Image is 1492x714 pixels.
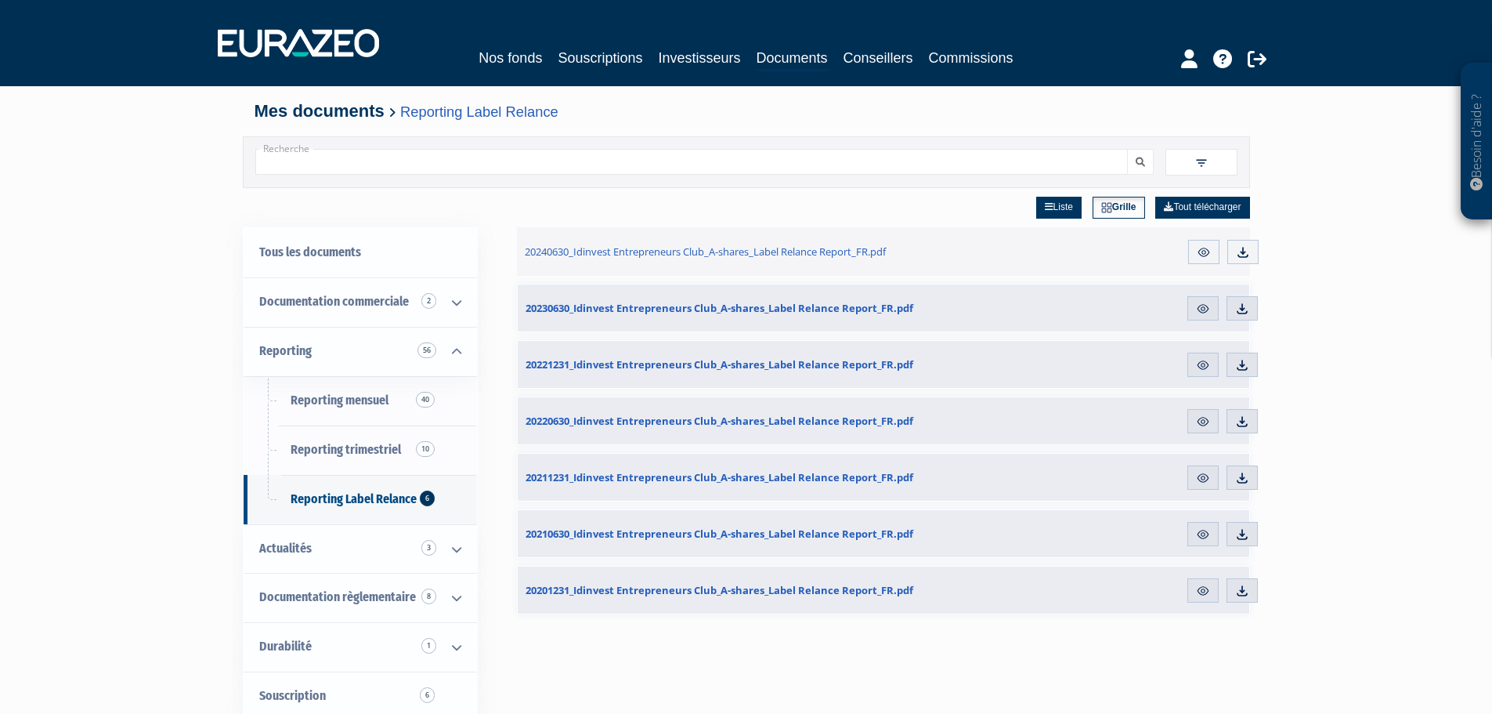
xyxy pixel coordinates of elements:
[255,149,1128,175] input: Recherche
[1155,197,1249,219] a: Tout télécharger
[526,583,913,597] span: 20201231_Idinvest Entrepreneurs Club_A-shares_Label Relance Report_FR.pdf
[244,277,477,327] a: Documentation commerciale 2
[1196,584,1210,598] img: eye.svg
[518,567,978,614] a: 20201231_Idinvest Entrepreneurs Club_A-shares_Label Relance Report_FR.pdf
[259,541,312,556] span: Actualités
[479,47,542,69] a: Nos fonds
[244,622,477,672] a: Durabilité 1
[1235,302,1249,316] img: download.svg
[218,29,379,57] img: 1732889491-logotype_eurazeo_blanc_rvb.png
[1093,197,1145,219] a: Grille
[420,687,435,703] span: 6
[1196,302,1210,316] img: eye.svg
[259,639,312,654] span: Durabilité
[518,285,978,332] a: 20230630_Idinvest Entrepreneurs Club_A-shares_Label Relance Report_FR.pdf
[421,540,436,556] span: 3
[244,327,477,376] a: Reporting 56
[400,103,558,120] a: Reporting Label Relance
[244,573,477,622] a: Documentation règlementaire 8
[1196,415,1210,429] img: eye.svg
[259,688,326,703] span: Souscription
[518,454,978,501] a: 20211231_Idinvest Entrepreneurs Club_A-shares_Label Relance Report_FR.pdf
[658,47,740,69] a: Investisseurs
[518,510,978,557] a: 20210630_Idinvest Entrepreneurs Club_A-shares_Label Relance Report_FR.pdf
[259,294,409,309] span: Documentation commerciale
[417,343,436,358] span: 56
[255,102,1238,121] h4: Mes documents
[1101,202,1112,213] img: grid.svg
[421,638,436,654] span: 1
[291,393,388,408] span: Reporting mensuel
[244,524,477,574] a: Actualités 3
[259,589,416,604] span: Documentation règlementaire
[1468,71,1486,212] p: Besoin d'aide ?
[1036,197,1082,219] a: Liste
[1196,527,1210,542] img: eye.svg
[291,442,401,457] span: Reporting trimestriel
[526,470,913,484] span: 20211231_Idinvest Entrepreneurs Club_A-shares_Label Relance Report_FR.pdf
[526,301,913,315] span: 20230630_Idinvest Entrepreneurs Club_A-shares_Label Relance Report_FR.pdf
[526,527,913,541] span: 20210630_Idinvest Entrepreneurs Club_A-shares_Label Relance Report_FR.pdf
[518,341,978,388] a: 20221231_Idinvest Entrepreneurs Club_A-shares_Label Relance Report_FR.pdf
[421,589,436,604] span: 8
[526,414,913,428] span: 20220630_Idinvest Entrepreneurs Club_A-shares_Label Relance Report_FR.pdf
[416,392,435,408] span: 40
[1197,245,1211,259] img: eye.svg
[259,343,312,358] span: Reporting
[244,426,477,475] a: Reporting trimestriel10
[517,227,979,276] a: 20240630_Idinvest Entrepreneurs Club_A-shares_Label Relance Report_FR.pdf
[1235,527,1249,542] img: download.svg
[1196,358,1210,372] img: eye.svg
[525,245,886,259] span: 20240630_Idinvest Entrepreneurs Club_A-shares_Label Relance Report_FR.pdf
[526,357,913,371] span: 20221231_Idinvest Entrepreneurs Club_A-shares_Label Relance Report_FR.pdf
[291,491,417,506] span: Reporting Label Relance
[1235,584,1249,598] img: download.svg
[244,475,477,524] a: Reporting Label Relance6
[1194,156,1208,170] img: filter.svg
[844,47,913,69] a: Conseillers
[421,293,436,309] span: 2
[1235,415,1249,429] img: download.svg
[757,47,828,71] a: Documents
[244,376,477,426] a: Reporting mensuel40
[1235,358,1249,372] img: download.svg
[929,47,1013,69] a: Commissions
[518,397,978,444] a: 20220630_Idinvest Entrepreneurs Club_A-shares_Label Relance Report_FR.pdf
[416,441,435,457] span: 10
[420,491,435,506] span: 6
[244,228,477,277] a: Tous les documents
[558,47,642,69] a: Souscriptions
[1236,245,1250,259] img: download.svg
[1196,471,1210,485] img: eye.svg
[1235,471,1249,485] img: download.svg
